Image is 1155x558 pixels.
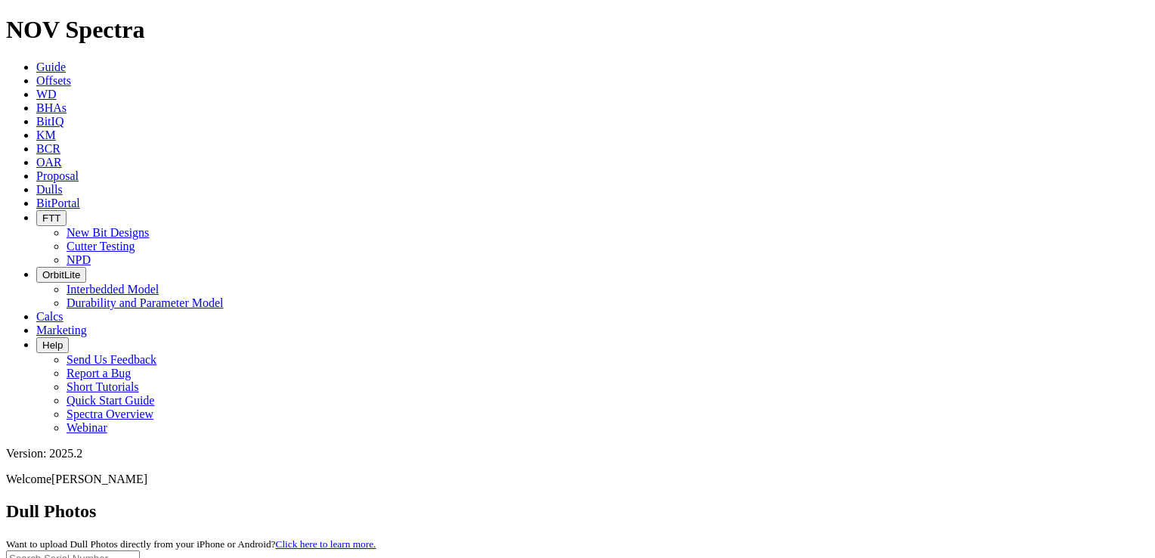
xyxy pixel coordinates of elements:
a: Offsets [36,74,71,87]
a: Click here to learn more. [276,538,376,550]
a: Quick Start Guide [67,394,154,407]
span: Help [42,339,63,351]
small: Want to upload Dull Photos directly from your iPhone or Android? [6,538,376,550]
a: KM [36,129,56,141]
button: OrbitLite [36,267,86,283]
a: Cutter Testing [67,240,135,253]
a: OAR [36,156,62,169]
div: Version: 2025.2 [6,447,1149,460]
a: New Bit Designs [67,226,149,239]
a: Webinar [67,421,107,434]
a: BitIQ [36,115,63,128]
p: Welcome [6,473,1149,486]
a: Send Us Feedback [67,353,156,366]
a: Calcs [36,310,63,323]
a: Marketing [36,324,87,336]
a: NPD [67,253,91,266]
span: OrbitLite [42,269,80,281]
span: [PERSON_NAME] [51,473,147,485]
a: Interbedded Model [67,283,159,296]
a: BHAs [36,101,67,114]
h1: NOV Spectra [6,16,1149,44]
h2: Dull Photos [6,501,1149,522]
a: BitPortal [36,197,80,209]
button: Help [36,337,69,353]
a: WD [36,88,57,101]
a: Short Tutorials [67,380,139,393]
a: Spectra Overview [67,408,153,420]
a: BCR [36,142,60,155]
a: Report a Bug [67,367,131,380]
span: FTT [42,212,60,224]
a: Durability and Parameter Model [67,296,224,309]
a: Dulls [36,183,63,196]
a: Guide [36,60,66,73]
a: Proposal [36,169,79,182]
button: FTT [36,210,67,226]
